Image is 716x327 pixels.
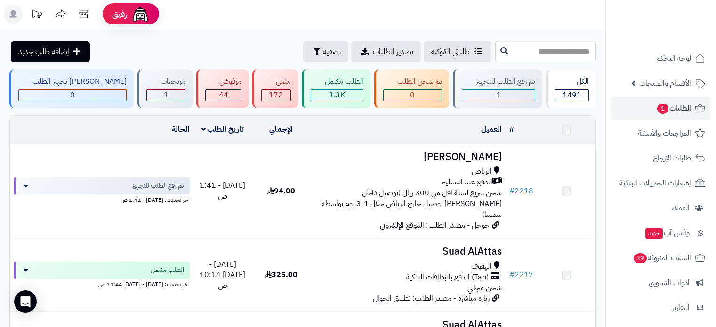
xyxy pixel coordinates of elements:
[200,259,245,292] span: [DATE] - [DATE] 10:14 ص
[323,46,341,57] span: تصفية
[205,76,241,87] div: مرفوض
[451,69,544,108] a: تم رفع الطلب للتجهيز 1
[611,47,710,70] a: لوحة التحكم
[265,269,298,280] span: 325.00
[555,76,589,87] div: الكل
[8,69,136,108] a: [PERSON_NAME] تجهيز الطلب 0
[441,177,492,188] span: الدفع عند التسليم
[544,69,598,108] a: الكل1491
[70,89,75,101] span: 0
[303,41,348,62] button: تصفية
[611,296,710,319] a: التقارير
[496,89,501,101] span: 1
[639,77,691,90] span: الأقسام والمنتجات
[672,301,690,314] span: التقارير
[481,124,502,135] a: العميل
[19,90,126,101] div: 0
[653,152,691,165] span: طلبات الإرجاع
[509,185,533,197] a: #2218
[132,181,184,191] span: تم رفع الطلب للتجهيز
[136,69,194,108] a: مرتجعات 1
[410,89,415,101] span: 0
[644,226,690,239] span: وآتس آب
[373,46,413,57] span: تصدير الطلبات
[509,269,515,280] span: #
[611,172,710,194] a: إشعارات التحويلات البنكية
[219,89,228,101] span: 44
[14,279,190,288] div: اخر تحديث: [DATE] - [DATE] 11:44 ص
[311,90,363,101] div: 1273
[383,76,442,87] div: تم شحن الطلب
[206,90,241,101] div: 44
[18,46,69,57] span: إضافة طلب جديد
[611,147,710,169] a: طلبات الإرجاع
[652,26,707,46] img: logo-2.png
[200,180,245,202] span: [DATE] - 1:41 ص
[424,41,491,62] a: طلباتي المُوكلة
[380,220,490,231] span: جوجل - مصدر الطلب: الموقع الإلكتروني
[314,246,501,257] h3: Suad AlAttas
[462,90,535,101] div: 1
[633,251,691,264] span: السلات المتروكة
[269,124,293,135] a: الإجمالي
[267,185,295,197] span: 94.00
[373,293,490,304] span: زيارة مباشرة - مصدر الطلب: تطبيق الجوال
[462,76,535,87] div: تم رفع الطلب للتجهيز
[406,272,489,283] span: (Tap) الدفع بالبطاقات البنكية
[201,124,244,135] a: تاريخ الطلب
[671,201,690,215] span: العملاء
[509,269,533,280] a: #2217
[300,69,372,108] a: الطلب مكتمل 1.3K
[164,89,169,101] span: 1
[11,41,90,62] a: إضافة طلب جديد
[563,89,581,101] span: 1491
[509,185,515,197] span: #
[509,124,514,135] a: #
[656,52,691,65] span: لوحة التحكم
[172,124,190,135] a: الحالة
[372,69,451,108] a: تم شحن الطلب 0
[611,97,710,120] a: الطلبات1
[131,5,150,24] img: ai-face.png
[656,102,691,115] span: الطلبات
[311,76,363,87] div: الطلب مكتمل
[18,76,127,87] div: [PERSON_NAME] تجهيز الطلب
[314,152,501,162] h3: [PERSON_NAME]
[611,271,710,294] a: أدوات التسويق
[645,228,663,239] span: جديد
[611,122,710,144] a: المراجعات والأسئلة
[250,69,299,108] a: ملغي 172
[14,194,190,204] div: اخر تحديث: [DATE] - 1:41 ص
[147,90,185,101] div: 1
[322,187,502,220] span: شحن سريع لسلة اقل من 300 ريال (توصيل داخل [PERSON_NAME] توصيل خارج الرياض خلال 1-3 يوم بواسطة سمسا)
[329,89,345,101] span: 1.3K
[611,222,710,244] a: وآتس آبجديد
[471,261,491,272] span: الهفوف
[14,290,37,313] div: Open Intercom Messenger
[25,5,48,26] a: تحديثات المنصة
[431,46,470,57] span: طلباتي المُوكلة
[146,76,185,87] div: مرتجعات
[467,282,502,294] span: شحن مجاني
[269,89,283,101] span: 172
[262,90,290,101] div: 172
[611,197,710,219] a: العملاء
[657,104,668,114] span: 1
[112,8,127,20] span: رفيق
[151,265,184,275] span: الطلب مكتمل
[611,247,710,269] a: السلات المتروكة39
[351,41,421,62] a: تصدير الطلبات
[472,166,491,177] span: الرياض
[194,69,250,108] a: مرفوض 44
[634,253,647,263] span: 39
[261,76,290,87] div: ملغي
[638,127,691,140] span: المراجعات والأسئلة
[384,90,442,101] div: 0
[649,276,690,289] span: أدوات التسويق
[619,176,691,190] span: إشعارات التحويلات البنكية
